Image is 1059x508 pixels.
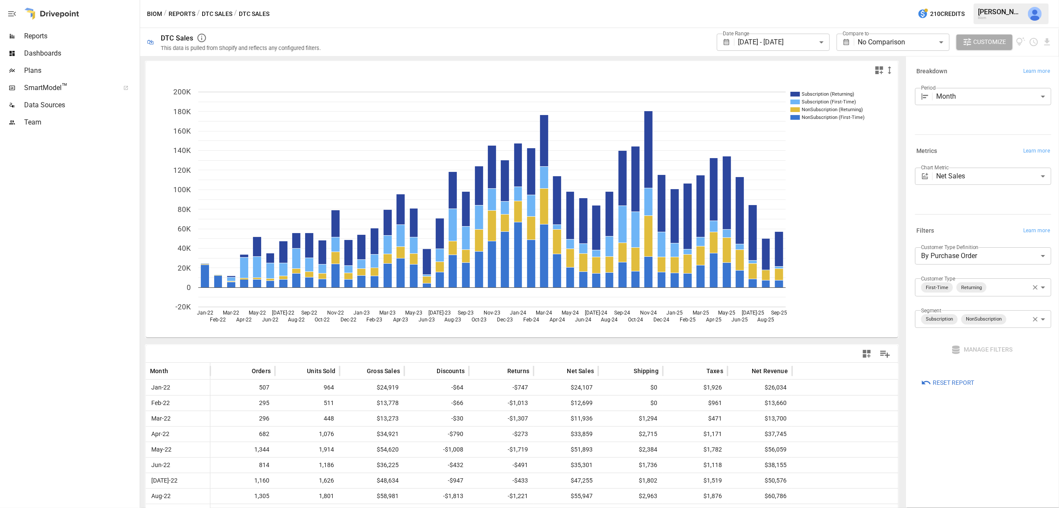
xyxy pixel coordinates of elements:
[353,310,370,316] text: Jan-23
[272,310,294,316] text: [DATE]-22
[197,9,200,19] div: /
[915,375,980,390] button: Reset Report
[484,310,500,316] text: Nov-23
[279,473,335,488] span: 1,626
[62,81,68,92] span: ™
[24,31,138,41] span: Reports
[507,367,529,375] span: Returns
[732,442,788,457] span: $56,059
[758,317,775,323] text: Aug-25
[603,489,659,504] span: $2,963
[538,411,594,426] span: $11,936
[279,411,335,426] span: 448
[667,411,723,426] span: $471
[916,226,934,236] h6: Filters
[921,84,936,91] label: Period
[473,380,529,395] span: -$747
[173,107,191,116] text: 180K
[752,367,788,375] span: Net Revenue
[150,396,206,411] span: Feb-22
[497,317,513,323] text: Dec-23
[409,442,465,457] span: -$1,008
[732,396,788,411] span: $13,660
[150,411,206,426] span: Mar-22
[437,367,465,375] span: Discounts
[327,310,344,316] text: Nov-22
[802,107,863,112] text: NonSubscription (Returning)
[409,396,465,411] span: -$66
[538,458,594,473] span: $35,301
[603,473,659,488] span: $1,802
[739,365,751,377] button: Sort
[1028,7,1042,21] img: Will Gahagan
[667,489,723,504] span: $1,876
[150,427,206,442] span: Apr-22
[732,473,788,488] span: $50,576
[937,88,1051,105] div: Month
[978,8,1023,16] div: [PERSON_NAME]
[1023,147,1050,156] span: Learn more
[473,442,529,457] span: -$1,719
[536,310,553,316] text: Mar-24
[344,396,400,411] span: $13,778
[147,38,154,46] div: 🛍
[150,380,206,395] span: Jan-22
[956,34,1012,50] button: Customize
[409,489,465,504] span: -$1,813
[234,9,237,19] div: /
[771,310,787,316] text: Sep-25
[802,115,865,120] text: NonSubscription (First-Time)
[409,458,465,473] span: -$432
[680,317,696,323] text: Feb-25
[666,310,683,316] text: Jan-25
[354,365,366,377] button: Sort
[150,473,206,488] span: [DATE]-22
[24,65,138,76] span: Plans
[473,411,529,426] span: -$1,307
[667,380,723,395] span: $1,926
[161,45,321,51] div: This data is pulled from Shopify and reflects any configured filters.
[344,380,400,395] span: $24,919
[367,317,383,323] text: Feb-23
[215,411,271,426] span: 296
[341,317,356,323] text: Dec-22
[262,317,278,323] text: Jun-22
[921,243,979,251] label: Customer Type Definition
[473,473,529,488] span: -$433
[409,473,465,488] span: -$947
[978,16,1023,20] div: Biom
[173,146,191,155] text: 140K
[921,164,949,171] label: Chart Metric
[178,224,191,233] text: 60K
[150,442,206,457] span: May-22
[150,367,168,375] span: Month
[843,30,869,37] label: Compare to
[215,442,271,457] span: 1,344
[24,83,114,93] span: SmartModel
[279,489,335,504] span: 1,801
[294,365,306,377] button: Sort
[732,427,788,442] span: $37,745
[916,67,947,76] h6: Breakdown
[732,458,788,473] span: $38,155
[603,458,659,473] span: $1,736
[279,458,335,473] span: 1,186
[24,48,138,59] span: Dashboards
[694,365,706,377] button: Sort
[1023,67,1050,76] span: Learn more
[538,489,594,504] span: $55,947
[393,317,409,323] text: Apr-23
[802,99,856,105] text: Subscription (First-Time)
[922,314,956,324] span: Subscription
[344,458,400,473] span: $36,225
[236,317,252,323] text: Apr-22
[409,380,465,395] span: -$64
[538,442,594,457] span: $51,893
[732,317,748,323] text: Jun-25
[473,427,529,442] span: -$273
[603,396,659,411] span: $0
[405,310,422,316] text: May-23
[538,396,594,411] span: $12,699
[628,317,643,323] text: Oct-24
